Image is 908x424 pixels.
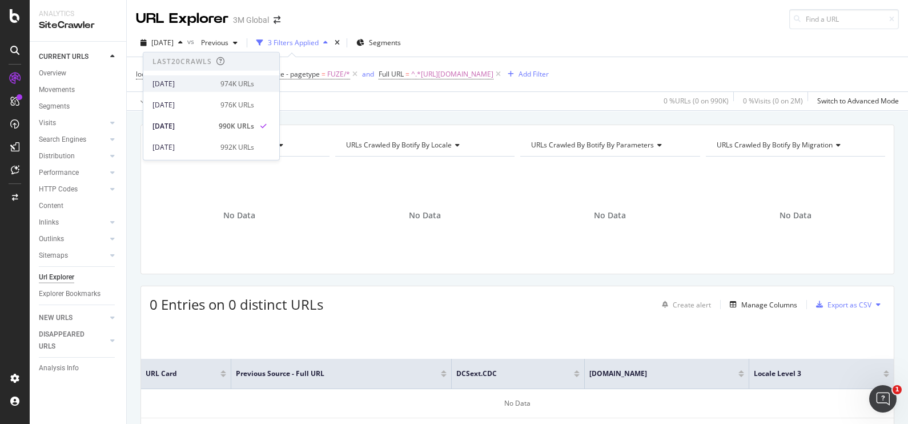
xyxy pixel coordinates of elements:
[39,362,118,374] a: Analysis Info
[39,67,118,79] a: Overview
[146,369,218,379] span: URL Card
[39,271,118,283] a: Url Explorer
[39,101,118,113] a: Segments
[39,183,78,195] div: HTTP Codes
[39,288,101,300] div: Explorer Bookmarks
[39,167,107,179] a: Performance
[39,134,107,146] a: Search Engines
[789,9,899,29] input: Find a URL
[39,200,118,212] a: Content
[813,92,899,110] button: Switch to Advanced Mode
[411,66,493,82] span: ^.*[URL][DOMAIN_NAME]
[39,271,74,283] div: Url Explorer
[673,300,711,310] div: Create alert
[531,140,654,150] span: URLs Crawled By Botify By parameters
[379,69,404,79] span: Full URL
[39,329,107,353] a: DISAPPEARED URLS
[811,295,871,314] button: Export as CSV
[151,38,174,47] span: 2025 Sep. 14th
[39,134,86,146] div: Search Engines
[39,117,56,129] div: Visits
[327,66,350,82] span: FUZE/*
[141,389,894,418] div: No Data
[152,78,214,89] div: [DATE]
[657,295,711,314] button: Create alert
[39,150,75,162] div: Distribution
[725,298,797,311] button: Manage Columns
[220,99,254,110] div: 976K URLs
[268,38,319,47] div: 3 Filters Applied
[152,57,212,66] div: Last 20 Crawls
[150,295,323,314] span: 0 Entries on 0 distinct URLs
[39,167,79,179] div: Performance
[152,99,214,110] div: [DATE]
[754,369,866,379] span: locale Level 3
[714,136,875,154] h4: URLs Crawled By Botify By migration
[196,34,242,52] button: Previous
[39,312,107,324] a: NEW URLS
[39,117,107,129] a: Visits
[780,210,811,221] span: No Data
[39,84,75,96] div: Movements
[252,34,332,52] button: 3 Filters Applied
[219,121,254,131] div: 990K URLs
[741,300,797,310] div: Manage Columns
[352,34,405,52] button: Segments
[39,200,63,212] div: Content
[39,217,59,229] div: Inlinks
[220,142,254,152] div: 992K URLs
[529,136,690,154] h4: URLs Crawled By Botify By parameters
[344,136,505,154] h4: URLs Crawled By Botify By locale
[817,96,899,106] div: Switch to Advanced Mode
[39,312,73,324] div: NEW URLS
[136,69,179,79] span: locale Level 3
[39,217,107,229] a: Inlinks
[136,34,187,52] button: [DATE]
[233,14,269,26] div: 3M Global
[743,96,803,106] div: 0 % Visits ( 0 on 2M )
[39,183,107,195] a: HTTP Codes
[152,142,214,152] div: [DATE]
[39,101,70,113] div: Segments
[39,250,68,262] div: Sitemaps
[346,140,452,150] span: URLs Crawled By Botify By locale
[196,38,228,47] span: Previous
[503,67,549,81] button: Add Filter
[405,69,409,79] span: =
[39,84,118,96] a: Movements
[39,288,118,300] a: Explorer Bookmarks
[369,38,401,47] span: Segments
[322,69,326,79] span: =
[136,92,169,110] button: Apply
[39,233,107,245] a: Outlinks
[827,300,871,310] div: Export as CSV
[39,362,79,374] div: Analysis Info
[39,51,107,63] a: CURRENT URLS
[519,69,549,79] div: Add Filter
[664,96,729,106] div: 0 % URLs ( 0 on 990K )
[594,210,626,221] span: No Data
[869,385,897,413] iframe: Intercom live chat
[187,37,196,46] span: vs
[717,140,833,150] span: URLs Crawled By Botify By migration
[274,16,280,24] div: arrow-right-arrow-left
[39,9,117,19] div: Analytics
[39,150,107,162] a: Distribution
[409,210,441,221] span: No Data
[589,369,721,379] span: [DOMAIN_NAME]
[39,51,89,63] div: CURRENT URLS
[456,369,557,379] span: DCSext.CDC
[136,9,228,29] div: URL Explorer
[332,37,342,49] div: times
[39,19,117,32] div: SiteCrawler
[152,121,212,131] div: [DATE]
[39,67,66,79] div: Overview
[362,69,374,79] button: and
[893,385,902,394] span: 1
[39,233,64,245] div: Outlinks
[220,78,254,89] div: 974K URLs
[39,329,97,353] div: DISAPPEARED URLS
[39,250,107,262] a: Sitemaps
[236,369,424,379] span: Previous Source - Full URL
